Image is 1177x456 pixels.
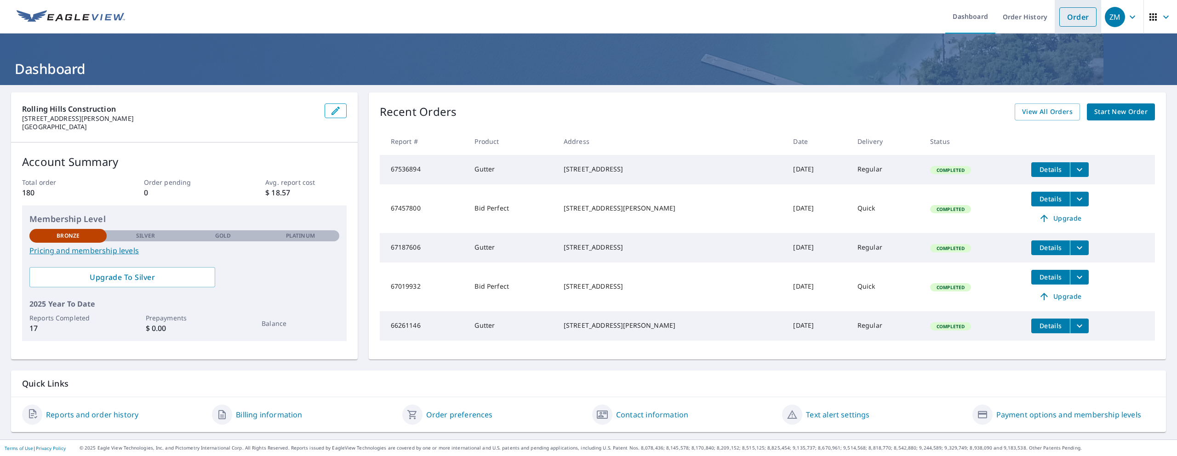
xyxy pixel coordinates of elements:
p: Rolling Hills Construction [22,103,317,114]
a: Upgrade To Silver [29,267,215,287]
td: Regular [850,155,923,184]
td: 66261146 [380,311,468,341]
span: Details [1037,194,1064,203]
th: Report # [380,128,468,155]
td: [DATE] [786,311,850,341]
td: Bid Perfect [467,262,556,311]
p: $ 0.00 [146,323,223,334]
p: Account Summary [22,154,347,170]
button: filesDropdownBtn-66261146 [1070,319,1089,333]
p: Platinum [286,232,315,240]
button: filesDropdownBtn-67536894 [1070,162,1089,177]
a: Terms of Use [5,445,33,451]
p: Prepayments [146,313,223,323]
div: [STREET_ADDRESS] [564,282,778,291]
button: detailsBtn-67187606 [1031,240,1070,255]
div: [STREET_ADDRESS][PERSON_NAME] [564,204,778,213]
span: Start New Order [1094,106,1148,118]
img: EV Logo [17,10,125,24]
a: Upgrade [1031,211,1089,226]
p: 17 [29,323,107,334]
a: Order [1059,7,1097,27]
button: detailsBtn-67536894 [1031,162,1070,177]
td: Quick [850,262,923,311]
p: Reports Completed [29,313,107,323]
a: Upgrade [1031,289,1089,304]
span: View All Orders [1022,106,1073,118]
p: Silver [136,232,155,240]
span: Upgrade To Silver [37,272,208,282]
a: Payment options and membership levels [996,409,1141,420]
td: [DATE] [786,155,850,184]
a: Billing information [236,409,302,420]
span: Completed [931,245,970,251]
p: 2025 Year To Date [29,298,339,309]
div: [STREET_ADDRESS] [564,243,778,252]
td: Regular [850,311,923,341]
td: Bid Perfect [467,184,556,233]
td: 67457800 [380,184,468,233]
p: Gold [215,232,231,240]
span: Completed [931,206,970,212]
span: Upgrade [1037,213,1083,224]
td: Quick [850,184,923,233]
p: Balance [262,319,339,328]
td: 67019932 [380,262,468,311]
a: Text alert settings [806,409,869,420]
a: Reports and order history [46,409,138,420]
span: Details [1037,165,1064,174]
p: [GEOGRAPHIC_DATA] [22,123,317,131]
button: filesDropdownBtn-67019932 [1070,270,1089,285]
td: [DATE] [786,262,850,311]
button: detailsBtn-67019932 [1031,270,1070,285]
td: 67187606 [380,233,468,262]
p: 0 [144,187,225,198]
td: 67536894 [380,155,468,184]
p: Membership Level [29,213,339,225]
a: Order preferences [426,409,493,420]
td: Gutter [467,155,556,184]
th: Delivery [850,128,923,155]
span: Completed [931,323,970,330]
button: detailsBtn-67457800 [1031,192,1070,206]
th: Address [556,128,786,155]
th: Status [923,128,1024,155]
p: $ 18.57 [265,187,346,198]
span: Details [1037,273,1064,281]
p: Total order [22,177,103,187]
span: Completed [931,284,970,291]
a: Contact information [616,409,688,420]
td: [DATE] [786,184,850,233]
span: Upgrade [1037,291,1083,302]
a: View All Orders [1015,103,1080,120]
td: [DATE] [786,233,850,262]
p: 180 [22,187,103,198]
td: Gutter [467,311,556,341]
div: [STREET_ADDRESS][PERSON_NAME] [564,321,778,330]
th: Product [467,128,556,155]
p: Bronze [57,232,80,240]
span: Details [1037,243,1064,252]
td: Regular [850,233,923,262]
p: Quick Links [22,378,1155,389]
span: Details [1037,321,1064,330]
p: | [5,445,66,451]
button: filesDropdownBtn-67457800 [1070,192,1089,206]
p: Avg. report cost [265,177,346,187]
h1: Dashboard [11,59,1166,78]
p: Recent Orders [380,103,457,120]
a: Privacy Policy [36,445,66,451]
p: © 2025 Eagle View Technologies, Inc. and Pictometry International Corp. All Rights Reserved. Repo... [80,445,1172,451]
a: Start New Order [1087,103,1155,120]
span: Completed [931,167,970,173]
p: [STREET_ADDRESS][PERSON_NAME] [22,114,317,123]
div: [STREET_ADDRESS] [564,165,778,174]
td: Gutter [467,233,556,262]
button: detailsBtn-66261146 [1031,319,1070,333]
button: filesDropdownBtn-67187606 [1070,240,1089,255]
a: Pricing and membership levels [29,245,339,256]
div: ZM [1105,7,1125,27]
p: Order pending [144,177,225,187]
th: Date [786,128,850,155]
